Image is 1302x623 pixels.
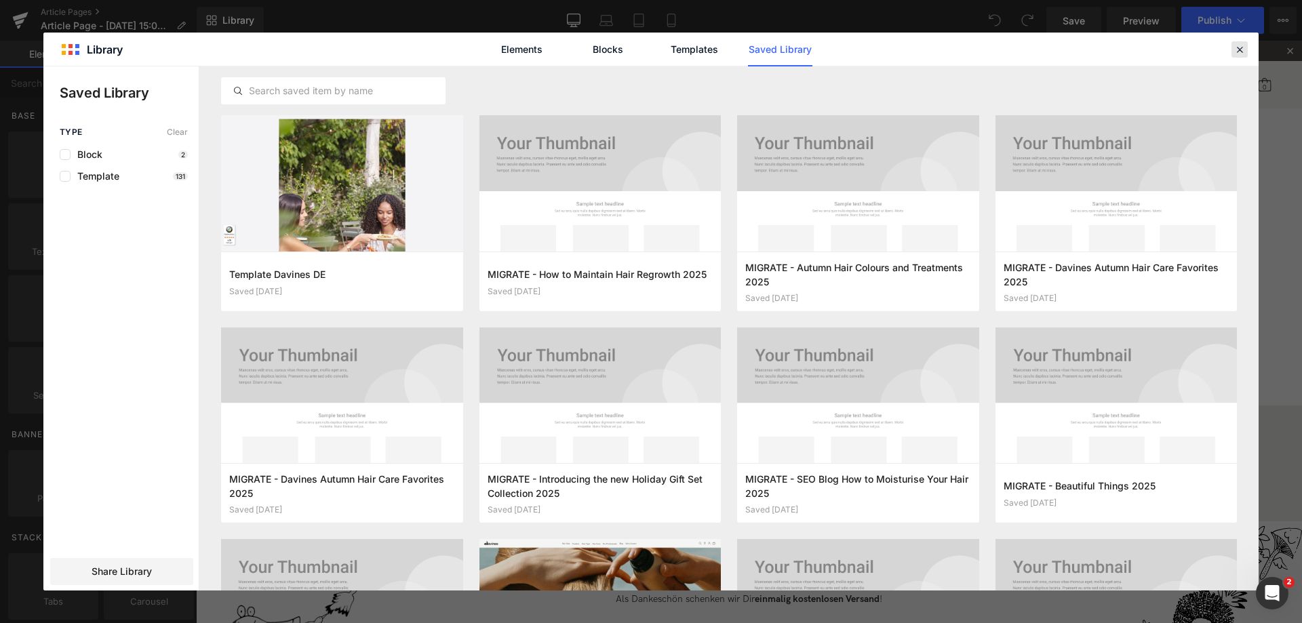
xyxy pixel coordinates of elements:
h3: MIGRATE - Introducing the new Holiday Gift Set Collection 2025 [488,472,713,500]
span: Block [71,149,102,160]
p: Saved Library [60,83,199,103]
span: Type [60,127,83,137]
h3: MIGRATE - SEO Blog How to Moisturise Your Hair 2025 [745,472,971,500]
h3: EIN GESCHENK FÜR DICH [580,241,772,262]
div: Saved [DATE] [229,287,455,296]
h3: MIGRATE - How to Maintain Hair Regrowth 2025 [488,267,713,281]
strong: OI Shampoo [657,287,703,299]
h3: MIGRATE - Davines Autumn Hair Care Favorites 2025 [1004,260,1229,288]
a: Blocks [576,33,640,66]
a: Elements [490,33,554,66]
span: Template [71,171,119,182]
span: Clear [167,127,188,137]
a: Templates [662,33,726,66]
div: Saved [DATE] [745,294,971,303]
p: Shoppe Deine Lieblingsprodukte im Wert von 60€ und erhalte unser geschenkt. [581,275,771,300]
input: Search saved item by name [222,83,445,99]
div: Saved [DATE] [488,505,713,515]
div: Saved [DATE] [229,505,455,515]
h3: MIGRATE - Autumn Hair Colours and Treatments 2025 [745,260,971,288]
span: 2 [1284,577,1295,588]
div: Saved [DATE] [745,505,971,515]
a: Jetzt sichern [581,314,771,341]
p: 2 [178,150,188,159]
a: Saved Library [748,33,812,66]
iframe: Intercom live chat [1256,577,1288,609]
div: Saved [DATE] [488,287,713,296]
h3: Template Davines DE [229,267,455,281]
p: 131 [173,172,188,180]
h3: MIGRATE - Davines Autumn Hair Care Favorites 2025 [229,472,455,500]
span: Share Library [92,565,152,578]
div: Saved [DATE] [1004,294,1229,303]
h3: MIGRATE - Beautiful Things 2025 [1004,479,1229,493]
div: Saved [DATE] [1004,498,1229,508]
